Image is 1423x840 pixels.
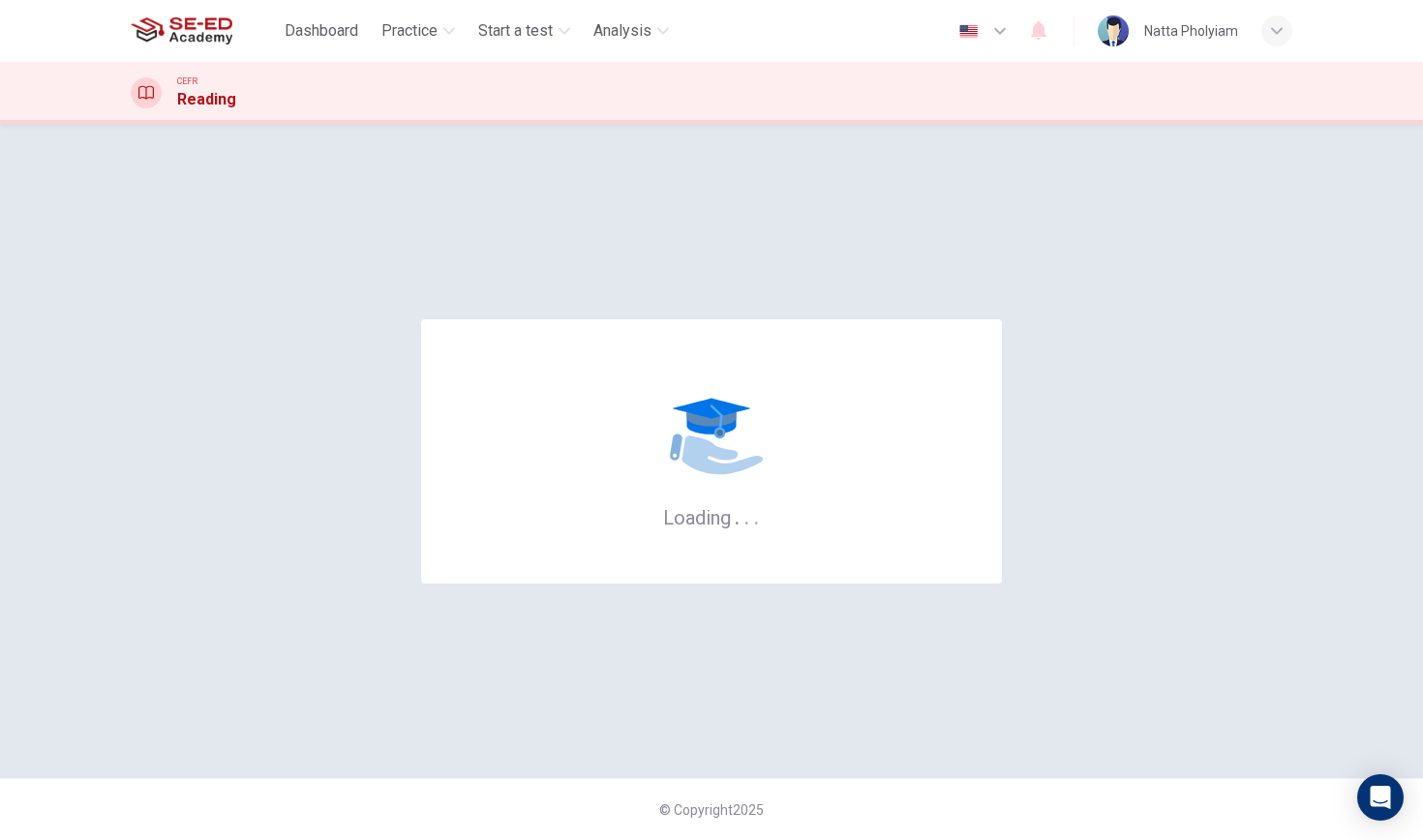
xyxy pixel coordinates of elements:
[1357,774,1404,821] div: Open Intercom Messenger
[586,14,677,48] button: Analysis
[956,24,981,39] img: en
[1144,19,1238,43] div: Natta Pholyiam
[1098,15,1129,46] img: Profile picture
[374,14,463,48] button: Practice
[593,19,651,43] span: Analysis
[743,499,750,531] h6: .
[659,802,764,818] span: © Copyright 2025
[177,75,197,88] span: CEFR
[381,19,438,43] span: Practice
[177,88,236,111] h1: Reading
[734,499,741,531] h6: .
[663,504,760,529] h6: Loading
[277,14,366,48] button: Dashboard
[470,14,578,48] button: Start a test
[131,12,232,50] img: SE-ED Academy logo
[753,499,760,531] h6: .
[478,19,553,43] span: Start a test
[285,19,358,43] span: Dashboard
[131,12,277,50] a: SE-ED Academy logo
